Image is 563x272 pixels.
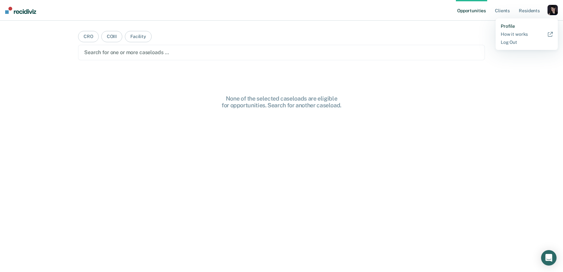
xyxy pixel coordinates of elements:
[501,24,553,29] a: Profile
[101,31,122,42] button: COIII
[5,7,36,14] img: Recidiviz
[541,250,557,266] div: Open Intercom Messenger
[125,31,152,42] button: Facility
[178,95,385,109] div: None of the selected caseloads are eligible for opportunities. Search for another caseload.
[501,40,553,45] a: Log Out
[501,32,553,37] a: How it works
[78,31,99,42] button: CRO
